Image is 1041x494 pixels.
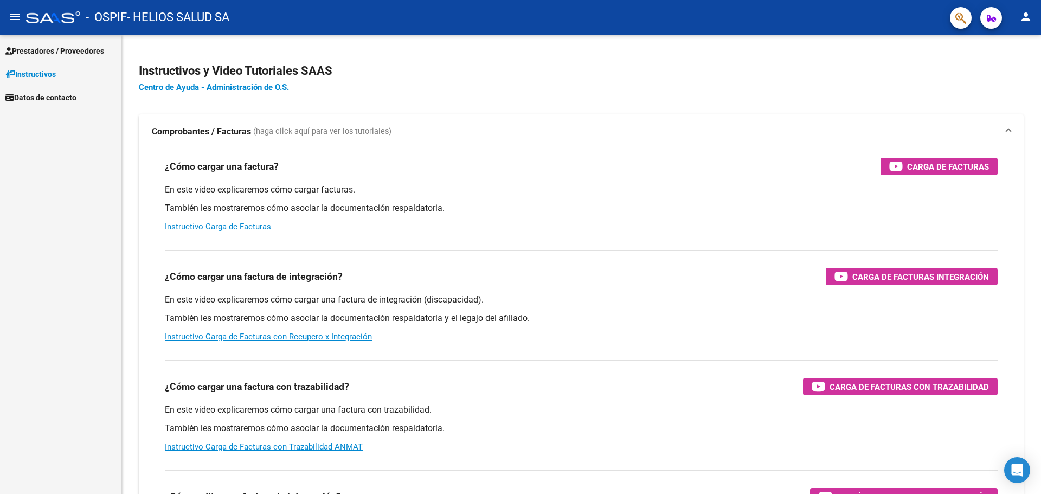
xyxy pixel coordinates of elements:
mat-expansion-panel-header: Comprobantes / Facturas (haga click aquí para ver los tutoriales) [139,114,1024,149]
mat-icon: menu [9,10,22,23]
mat-icon: person [1019,10,1032,23]
span: Datos de contacto [5,92,76,104]
h3: ¿Cómo cargar una factura con trazabilidad? [165,379,349,394]
span: Prestadores / Proveedores [5,45,104,57]
span: - HELIOS SALUD SA [127,5,229,29]
span: - OSPIF [86,5,127,29]
button: Carga de Facturas Integración [826,268,998,285]
a: Instructivo Carga de Facturas con Trazabilidad ANMAT [165,442,363,452]
p: También les mostraremos cómo asociar la documentación respaldatoria y el legajo del afiliado. [165,312,998,324]
p: También les mostraremos cómo asociar la documentación respaldatoria. [165,422,998,434]
h2: Instructivos y Video Tutoriales SAAS [139,61,1024,81]
a: Centro de Ayuda - Administración de O.S. [139,82,289,92]
p: En este video explicaremos cómo cargar facturas. [165,184,998,196]
span: Carga de Facturas [907,160,989,174]
h3: ¿Cómo cargar una factura de integración? [165,269,343,284]
strong: Comprobantes / Facturas [152,126,251,138]
h3: ¿Cómo cargar una factura? [165,159,279,174]
p: También les mostraremos cómo asociar la documentación respaldatoria. [165,202,998,214]
span: Carga de Facturas con Trazabilidad [830,380,989,394]
a: Instructivo Carga de Facturas [165,222,271,232]
p: En este video explicaremos cómo cargar una factura de integración (discapacidad). [165,294,998,306]
button: Carga de Facturas [881,158,998,175]
div: Open Intercom Messenger [1004,457,1030,483]
span: Carga de Facturas Integración [852,270,989,284]
span: (haga click aquí para ver los tutoriales) [253,126,391,138]
p: En este video explicaremos cómo cargar una factura con trazabilidad. [165,404,998,416]
button: Carga de Facturas con Trazabilidad [803,378,998,395]
a: Instructivo Carga de Facturas con Recupero x Integración [165,332,372,342]
span: Instructivos [5,68,56,80]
